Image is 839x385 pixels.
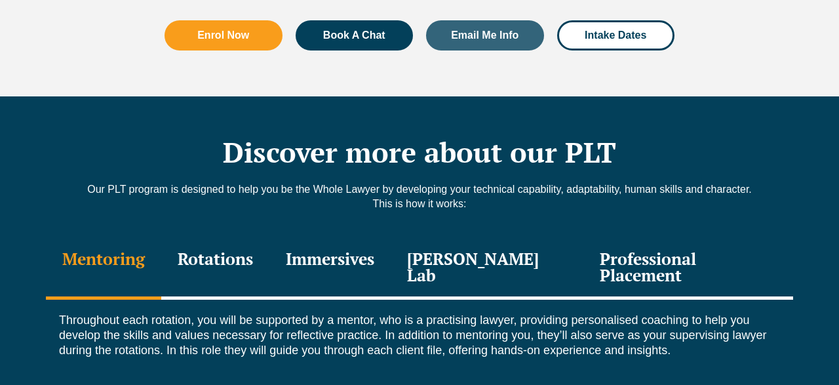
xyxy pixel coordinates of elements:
[46,136,793,169] h2: Discover more about our PLT
[46,237,161,300] div: Mentoring
[583,237,793,300] div: Professional Placement
[391,237,583,300] div: [PERSON_NAME] Lab
[59,313,780,359] p: Throughout each rotation, you will be supported by a mentor, who is a practising lawyer, providin...
[269,237,391,300] div: Immersives
[161,237,269,300] div: Rotations
[46,182,793,224] div: Our PLT program is designed to help you be the Whole Lawyer by developing your technical capabili...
